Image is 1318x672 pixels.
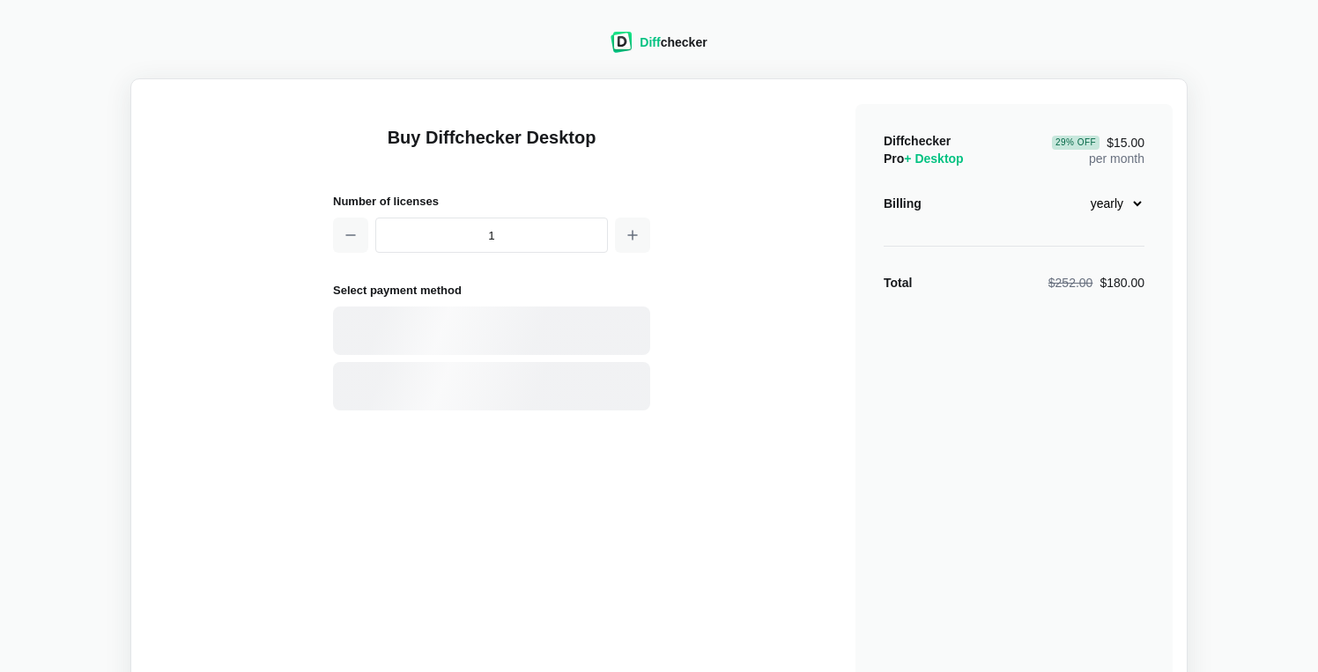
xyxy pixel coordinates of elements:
[611,41,707,55] a: Diffchecker logoDiffchecker
[884,151,964,166] span: Pro
[375,218,608,253] input: 1
[904,151,963,166] span: + Desktop
[333,281,650,299] h2: Select payment method
[1048,274,1144,292] div: $180.00
[333,192,650,210] h2: Number of licenses
[884,276,912,290] strong: Total
[1048,276,1093,290] span: $252.00
[884,134,951,148] span: Diffchecker
[640,35,660,49] span: Diff
[1052,136,1144,150] span: $15.00
[333,125,650,171] h1: Buy Diffchecker Desktop
[640,33,707,51] div: checker
[1052,132,1144,167] div: per month
[611,32,633,53] img: Diffchecker logo
[884,195,922,212] div: Billing
[1052,136,1100,150] div: 29 % Off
